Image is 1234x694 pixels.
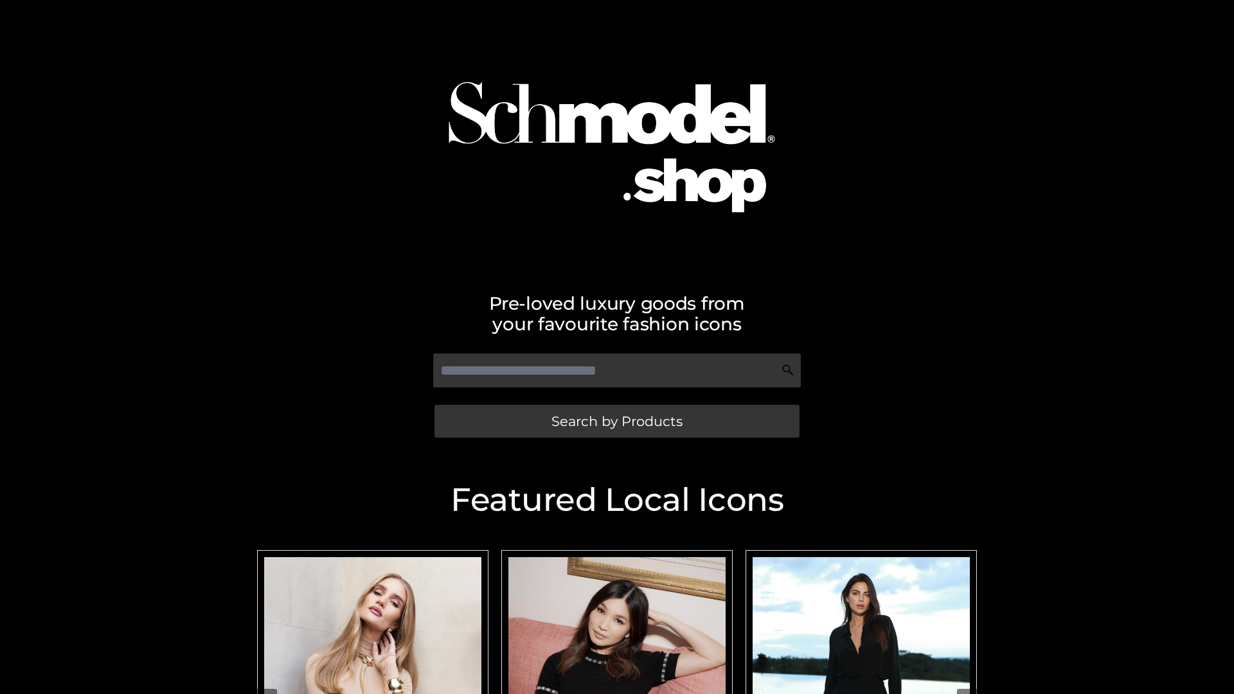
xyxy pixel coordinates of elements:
h2: Pre-loved luxury goods from your favourite fashion icons [251,293,983,334]
h2: Featured Local Icons​ [251,484,983,516]
a: Search by Products [434,405,800,438]
img: Search Icon [782,364,794,377]
span: Search by Products [551,414,683,428]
